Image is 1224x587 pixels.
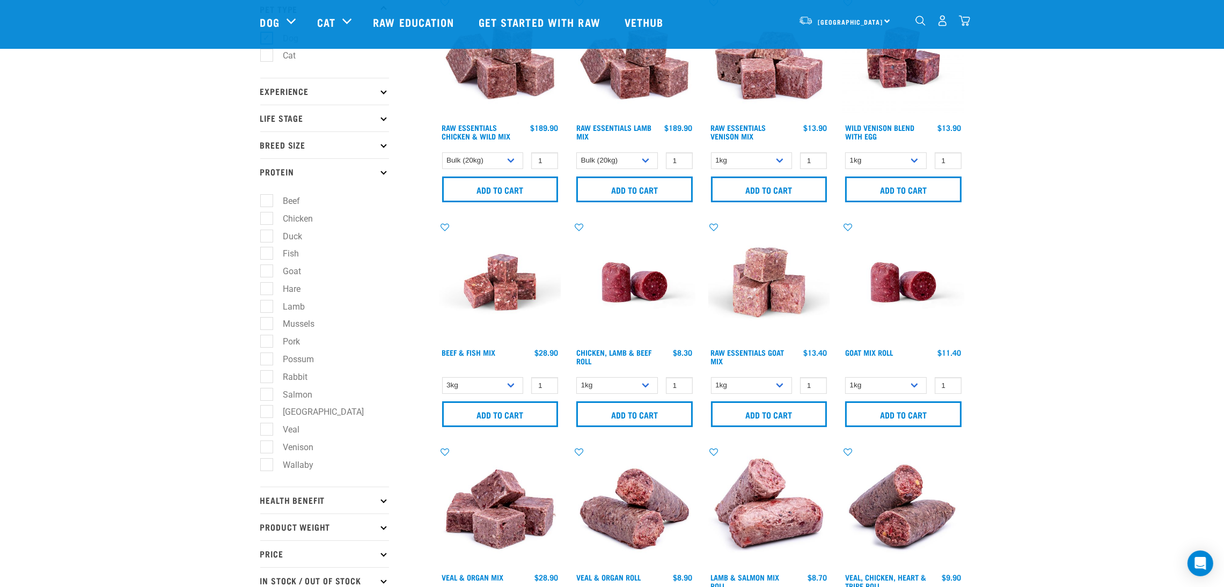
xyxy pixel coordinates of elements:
[266,370,312,384] label: Rabbit
[711,401,827,427] input: Add to cart
[666,152,693,169] input: 1
[574,222,695,343] img: Raw Essentials Chicken Lamb Beef Bulk Minced Raw Dog Food Roll Unwrapped
[260,78,389,105] p: Experience
[711,350,785,363] a: Raw Essentials Goat Mix
[800,152,827,169] input: 1
[266,247,304,260] label: Fish
[534,573,558,582] div: $28.90
[260,14,280,30] a: Dog
[673,573,693,582] div: $8.90
[708,222,830,343] img: Goat M Ix 38448
[266,335,305,348] label: Pork
[442,575,504,579] a: Veal & Organ Mix
[845,401,962,427] input: Add to cart
[800,377,827,394] input: 1
[842,222,964,343] img: Raw Essentials Chicken Lamb Beef Bulk Minced Raw Dog Food Roll Unwrapped
[260,513,389,540] p: Product Weight
[260,158,389,185] p: Protein
[317,14,335,30] a: Cat
[266,230,307,243] label: Duck
[845,350,893,354] a: Goat Mix Roll
[673,348,693,357] div: $8.30
[266,212,318,225] label: Chicken
[938,123,962,132] div: $13.90
[266,194,305,208] label: Beef
[818,20,883,24] span: [GEOGRAPHIC_DATA]
[266,282,305,296] label: Hare
[576,575,641,579] a: Veal & Organ Roll
[266,405,369,419] label: [GEOGRAPHIC_DATA]
[266,300,310,313] label: Lamb
[266,388,317,401] label: Salmon
[808,573,827,582] div: $8.70
[576,401,693,427] input: Add to cart
[959,15,970,26] img: home-icon@2x.png
[266,353,319,366] label: Possum
[362,1,467,43] a: Raw Education
[576,350,651,363] a: Chicken, Lamb & Beef Roll
[942,573,962,582] div: $9.90
[576,177,693,202] input: Add to cart
[531,152,558,169] input: 1
[614,1,677,43] a: Vethub
[442,177,559,202] input: Add to cart
[1188,551,1213,576] div: Open Intercom Messenger
[935,152,962,169] input: 1
[534,348,558,357] div: $28.90
[442,401,559,427] input: Add to cart
[266,317,319,331] label: Mussels
[439,446,561,568] img: 1158 Veal Organ Mix 01
[530,123,558,132] div: $189.90
[935,377,962,394] input: 1
[803,123,827,132] div: $13.90
[665,123,693,132] div: $189.90
[266,265,306,278] label: Goat
[439,222,561,343] img: Beef Mackerel 1
[915,16,926,26] img: home-icon-1@2x.png
[266,441,318,454] label: Venison
[711,177,827,202] input: Add to cart
[442,350,496,354] a: Beef & Fish Mix
[842,446,964,568] img: 1263 Chicken Organ Roll 02
[266,423,304,436] label: Veal
[531,377,558,394] input: 1
[711,126,766,138] a: Raw Essentials Venison Mix
[845,177,962,202] input: Add to cart
[468,1,614,43] a: Get started with Raw
[442,126,511,138] a: Raw Essentials Chicken & Wild Mix
[803,348,827,357] div: $13.40
[666,377,693,394] input: 1
[798,16,813,25] img: van-moving.png
[845,126,914,138] a: Wild Venison Blend with Egg
[576,126,651,138] a: Raw Essentials Lamb Mix
[708,446,830,568] img: 1261 Lamb Salmon Roll 01
[260,487,389,513] p: Health Benefit
[260,540,389,567] p: Price
[574,446,695,568] img: Veal Organ Mix Roll 01
[266,49,300,62] label: Cat
[260,105,389,131] p: Life Stage
[260,131,389,158] p: Breed Size
[266,458,318,472] label: Wallaby
[937,15,948,26] img: user.png
[938,348,962,357] div: $11.40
